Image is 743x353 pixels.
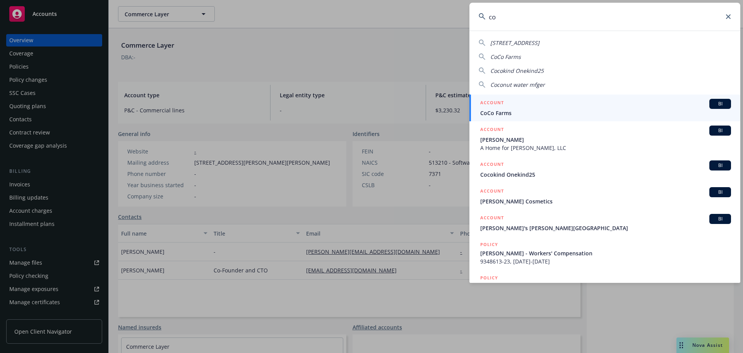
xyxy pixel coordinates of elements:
[480,170,731,179] span: Cocokind Onekind25
[469,183,740,210] a: ACCOUNTBI[PERSON_NAME] Cosmetics
[480,136,731,144] span: [PERSON_NAME]
[480,257,731,265] span: 9348613-23, [DATE]-[DATE]
[480,274,498,282] h5: POLICY
[469,156,740,183] a: ACCOUNTBICocokind Onekind25
[712,127,728,134] span: BI
[480,187,504,196] h5: ACCOUNT
[469,95,740,121] a: ACCOUNTBICoCo Farms
[469,210,740,236] a: ACCOUNTBI[PERSON_NAME]'s [PERSON_NAME][GEOGRAPHIC_DATA]
[469,3,740,31] input: Search...
[480,224,731,232] span: [PERSON_NAME]'s [PERSON_NAME][GEOGRAPHIC_DATA]
[712,189,728,196] span: BI
[712,215,728,222] span: BI
[490,39,539,46] span: [STREET_ADDRESS]
[480,197,731,205] span: [PERSON_NAME] Cosmetics
[480,249,731,257] span: [PERSON_NAME] - Workers' Compensation
[490,67,544,74] span: Cocokind Onekind25
[480,282,731,291] span: [PERSON_NAME] - Commercial Package
[480,241,498,248] h5: POLICY
[480,126,504,135] h5: ACCOUNT
[480,144,731,152] span: A Home for [PERSON_NAME], LLC
[480,109,731,117] span: CoCo Farms
[469,270,740,303] a: POLICY[PERSON_NAME] - Commercial Package
[712,162,728,169] span: BI
[480,214,504,223] h5: ACCOUNT
[469,121,740,156] a: ACCOUNTBI[PERSON_NAME]A Home for [PERSON_NAME], LLC
[469,236,740,270] a: POLICY[PERSON_NAME] - Workers' Compensation9348613-23, [DATE]-[DATE]
[712,100,728,107] span: BI
[480,160,504,170] h5: ACCOUNT
[480,99,504,108] h5: ACCOUNT
[490,53,521,60] span: CoCo Farms
[490,81,545,88] span: Coconut water mfger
